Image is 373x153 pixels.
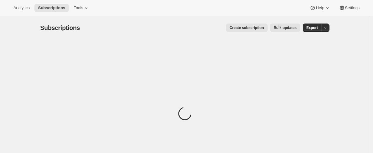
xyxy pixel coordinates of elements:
button: Create subscription [226,24,268,32]
span: Bulk updates [274,25,297,30]
button: Settings [335,4,363,12]
button: Bulk updates [270,24,300,32]
button: Subscriptions [34,4,69,12]
span: Analytics [13,5,30,10]
button: Tools [70,4,93,12]
span: Subscriptions [38,5,65,10]
span: Settings [345,5,360,10]
span: Export [306,25,318,30]
span: Tools [74,5,83,10]
span: Help [316,5,324,10]
button: Export [303,24,322,32]
button: Help [306,4,334,12]
button: Analytics [10,4,33,12]
span: Subscriptions [40,24,80,31]
span: Create subscription [230,25,264,30]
